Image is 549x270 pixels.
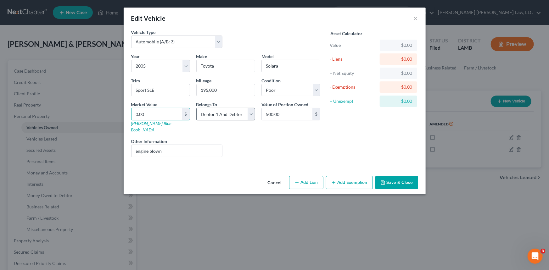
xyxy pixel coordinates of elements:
div: - Liens [330,56,377,62]
input: (optional) [132,145,222,157]
div: $ [312,108,320,120]
span: Belongs To [196,102,217,107]
div: $0.00 [385,70,412,76]
label: Year [131,53,140,60]
div: $0.00 [385,84,412,90]
button: Add Lien [289,176,323,189]
input: -- [197,84,255,96]
input: ex. Altima [262,60,320,72]
span: Make [196,54,207,59]
iframe: Intercom live chat [528,249,543,264]
a: [PERSON_NAME] Blue Book [131,121,171,132]
span: 3 [541,249,546,254]
div: $0.00 [385,98,412,104]
div: = Unexempt [330,98,377,104]
div: $0.00 [385,56,412,62]
div: - Exemptions [330,84,377,90]
label: Other Information [131,138,167,145]
input: 0.00 [132,108,182,120]
div: $ [182,108,190,120]
label: Mileage [196,77,212,84]
a: NADA [143,127,155,132]
label: Value of Portion Owned [261,101,309,108]
button: Cancel [263,177,287,189]
label: Vehicle Type [131,29,156,36]
button: × [414,14,418,22]
input: 0.00 [262,108,312,120]
label: Asset Calculator [330,30,362,37]
input: ex. LS, LT, etc [132,84,190,96]
button: Save & Close [375,176,418,189]
div: = Net Equity [330,70,377,76]
button: Add Exemption [326,176,373,189]
div: $0.00 [385,42,412,48]
label: Trim [131,77,140,84]
label: Condition [261,77,281,84]
input: ex. Nissan [197,60,255,72]
div: Value [330,42,377,48]
label: Model [261,53,274,60]
label: Market Value [131,101,158,108]
div: Edit Vehicle [131,14,166,23]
